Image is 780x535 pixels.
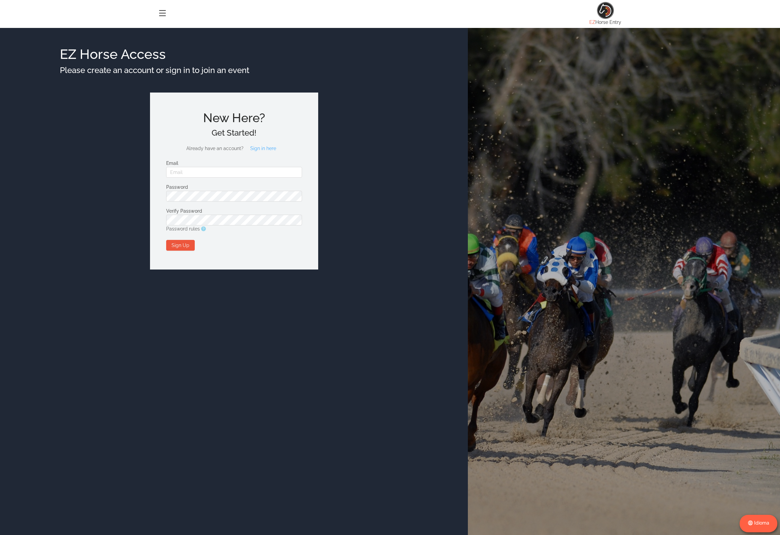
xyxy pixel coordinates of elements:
a: ez horse logoEZHorse Entry [585,2,626,26]
p: Password rules [166,225,302,233]
h3: Get Started! [166,127,302,139]
span: EZ [589,20,595,25]
h1: EZ Horse Access [60,44,452,64]
i: icon: menu [159,9,166,17]
h4: Idioma [744,520,773,527]
img: ez horse logo [597,2,614,19]
label: Email [166,160,302,167]
i: icon: question-circle [201,226,206,231]
button: Sign Up [166,240,195,251]
p: Already have an account? [166,143,302,154]
h3: Please create an account or sign in to join an event [60,64,452,76]
label: Password [166,184,302,191]
p: Horse Entry [585,19,626,26]
label: Verify Password [166,208,302,215]
button: Sign in here [245,143,282,154]
i: icon: global [748,521,753,525]
input: Email [166,167,302,178]
h2: New Here? [166,109,302,127]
